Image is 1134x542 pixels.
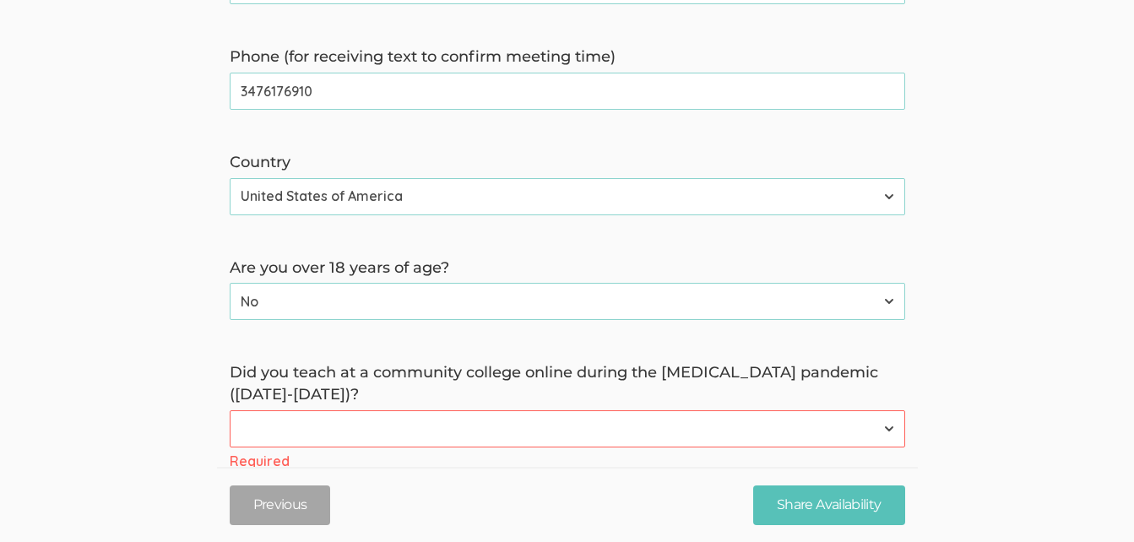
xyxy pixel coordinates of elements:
[230,46,905,68] label: Phone (for receiving text to confirm meeting time)
[230,257,905,279] label: Are you over 18 years of age?
[230,452,905,471] div: Required
[230,485,331,525] button: Previous
[230,152,905,174] label: Country
[230,362,905,405] label: Did you teach at a community college online during the [MEDICAL_DATA] pandemic ([DATE]-[DATE])?
[753,485,904,525] input: Share Availability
